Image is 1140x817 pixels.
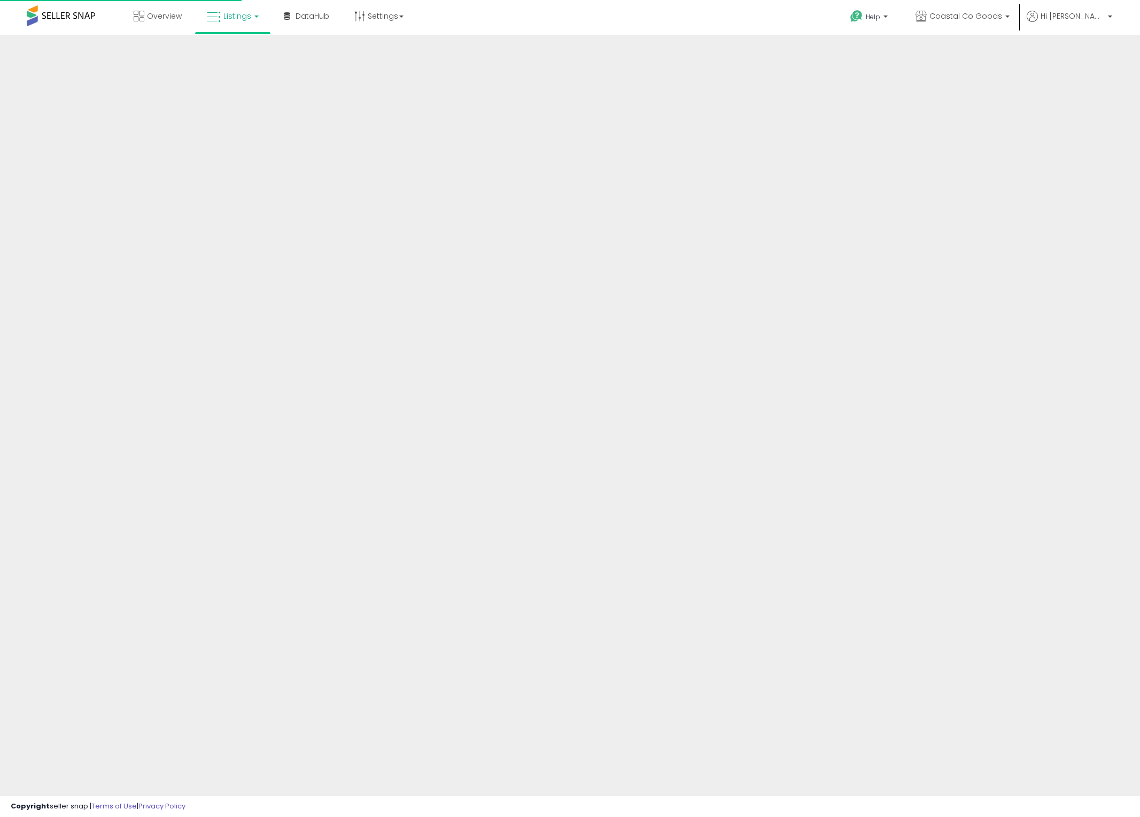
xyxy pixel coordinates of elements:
[296,11,329,21] span: DataHub
[866,12,880,21] span: Help
[850,10,863,23] i: Get Help
[1041,11,1105,21] span: Hi [PERSON_NAME]
[223,11,251,21] span: Listings
[842,2,898,35] a: Help
[929,11,1002,21] span: Coastal Co Goods
[1027,11,1112,35] a: Hi [PERSON_NAME]
[147,11,182,21] span: Overview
